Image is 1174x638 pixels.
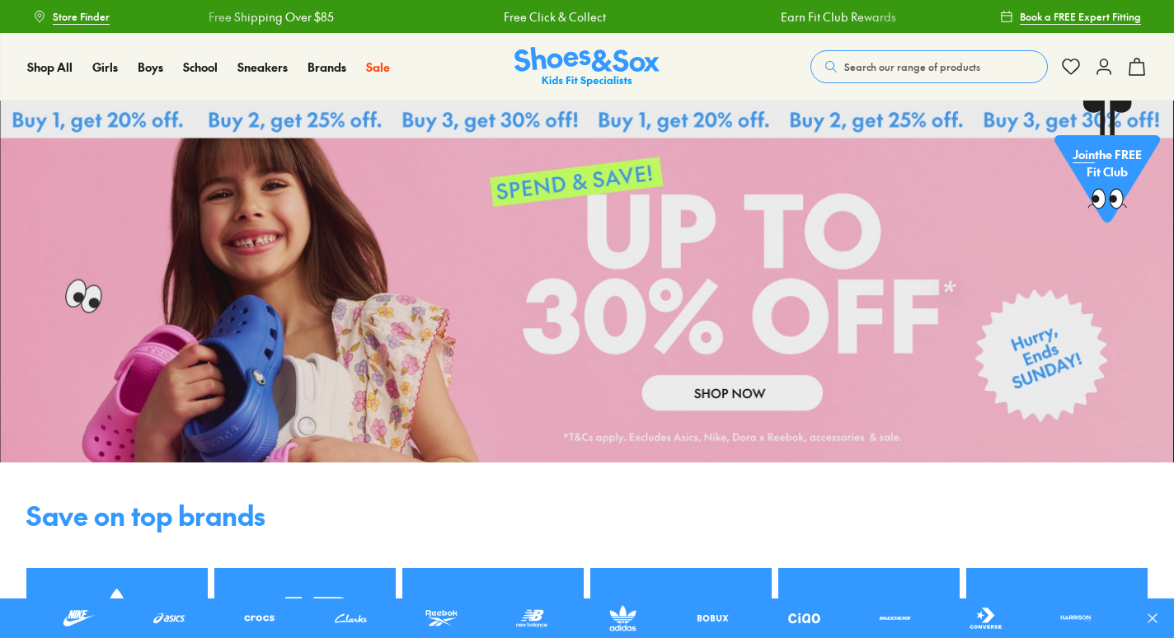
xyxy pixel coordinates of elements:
[1020,9,1141,24] span: Book a FREE Expert Fitting
[209,8,334,26] a: Free Shipping Over $85
[92,59,118,75] span: Girls
[844,59,980,74] span: Search our range of products
[1073,146,1095,162] span: Join
[1054,100,1160,232] a: Jointhe FREE Fit Club
[514,47,660,87] img: SNS_Logo_Responsive.svg
[308,59,346,76] a: Brands
[237,59,288,76] a: Sneakers
[33,2,110,31] a: Store Finder
[27,59,73,75] span: Shop All
[27,59,73,76] a: Shop All
[92,59,118,76] a: Girls
[53,9,110,24] span: Store Finder
[308,59,346,75] span: Brands
[138,59,163,75] span: Boys
[781,8,896,26] a: Earn Fit Club Rewards
[183,59,218,76] a: School
[1000,2,1141,31] a: Book a FREE Expert Fitting
[810,50,1048,83] button: Search our range of products
[514,47,660,87] a: Shoes & Sox
[183,59,218,75] span: School
[237,59,288,75] span: Sneakers
[1054,133,1160,194] p: the FREE Fit Club
[366,59,390,75] span: Sale
[504,8,606,26] a: Free Click & Collect
[138,59,163,76] a: Boys
[366,59,390,76] a: Sale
